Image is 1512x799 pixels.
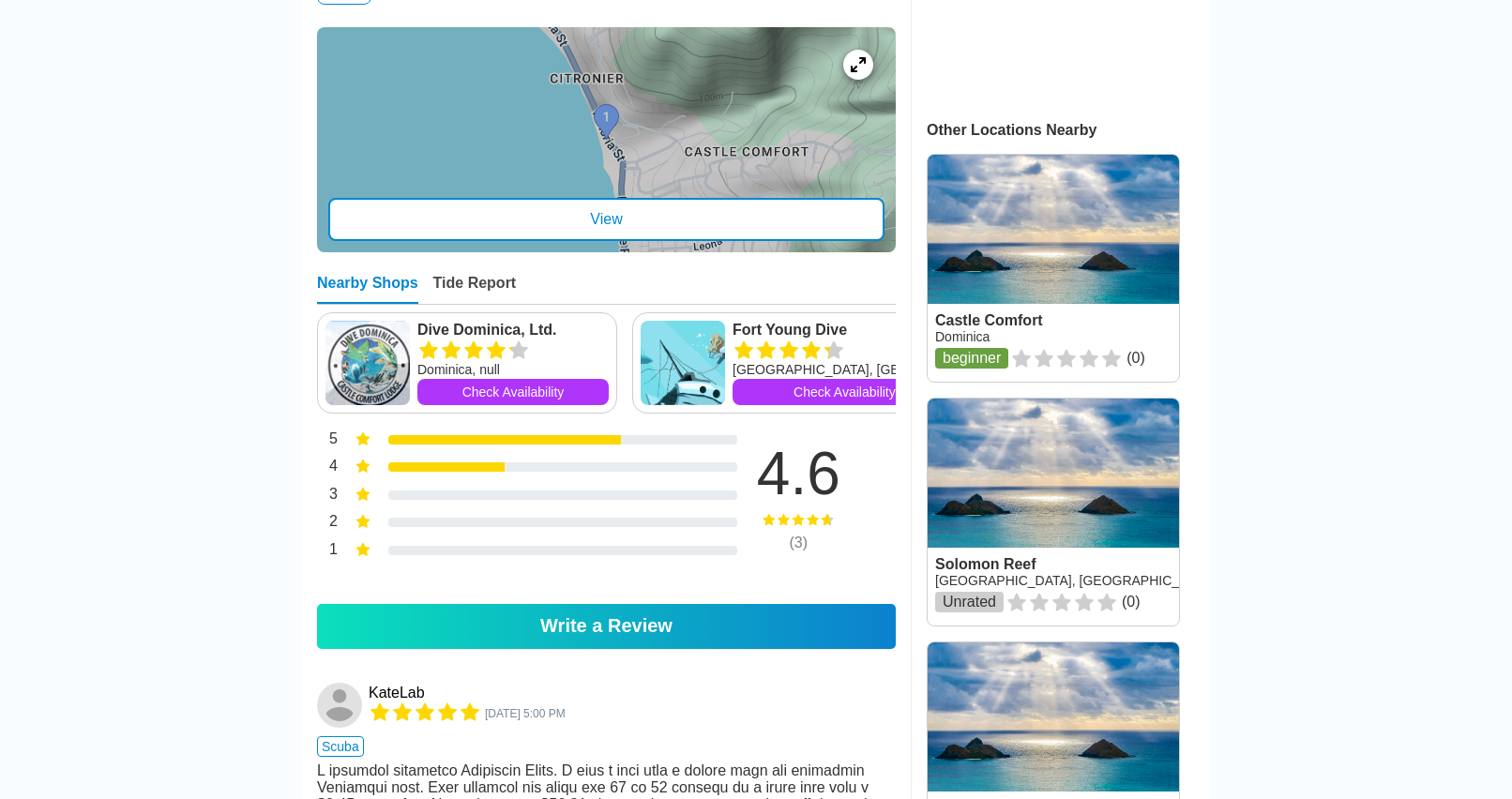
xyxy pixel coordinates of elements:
[733,321,957,339] a: Fort Young Dive
[433,275,517,304] div: Tide Report
[733,360,957,379] div: [GEOGRAPHIC_DATA], [GEOGRAPHIC_DATA], null
[317,275,418,304] div: Nearby Shops
[317,456,338,480] div: 4
[417,360,609,379] div: Dominica, null
[728,535,869,551] div: ( 3 )
[369,685,425,701] a: KateLab
[733,379,957,405] a: Check Availability
[317,604,896,649] a: Write a Review
[317,683,365,728] a: KateLab
[935,573,1216,588] a: [GEOGRAPHIC_DATA], [GEOGRAPHIC_DATA]
[328,198,885,241] div: View
[417,321,609,339] a: Dive Dominica, Ltd.
[728,444,869,504] div: 4.6
[935,329,990,344] a: Dominica
[317,683,362,728] img: KateLab
[317,511,338,535] div: 2
[927,122,1210,139] div: Other Locations Nearby
[417,379,609,405] a: Check Availability
[325,321,410,405] img: Dive Dominica, Ltd.
[317,484,338,508] div: 3
[317,27,896,252] a: entry mapView
[317,429,338,453] div: 5
[317,736,364,757] span: scuba
[641,321,725,405] img: Fort Young Dive
[317,539,338,564] div: 1
[485,707,566,720] span: 1867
